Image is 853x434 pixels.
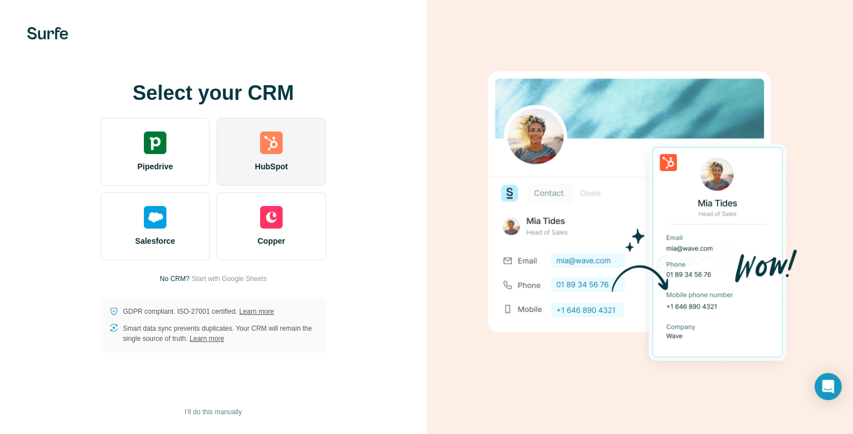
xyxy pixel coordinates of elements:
[135,235,175,247] span: Salesforce
[258,235,285,247] span: Copper
[190,335,224,343] a: Learn more
[144,131,166,154] img: pipedrive's logo
[177,404,249,420] button: I’ll do this manually
[137,161,173,172] span: Pipedrive
[27,27,68,40] img: Surfe's logo
[260,131,283,154] img: hubspot's logo
[184,407,241,417] span: I’ll do this manually
[255,161,288,172] span: HubSpot
[482,54,798,381] img: HUBSPOT image
[815,373,842,400] div: Open Intercom Messenger
[123,323,317,344] p: Smart data sync prevents duplicates. Your CRM will remain the single source of truth.
[260,206,283,229] img: copper's logo
[239,308,274,315] a: Learn more
[144,206,166,229] img: salesforce's logo
[160,274,190,284] p: No CRM?
[123,306,274,317] p: GDPR compliant. ISO-27001 certified.
[100,82,326,104] h1: Select your CRM
[192,274,267,284] button: Start with Google Sheets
